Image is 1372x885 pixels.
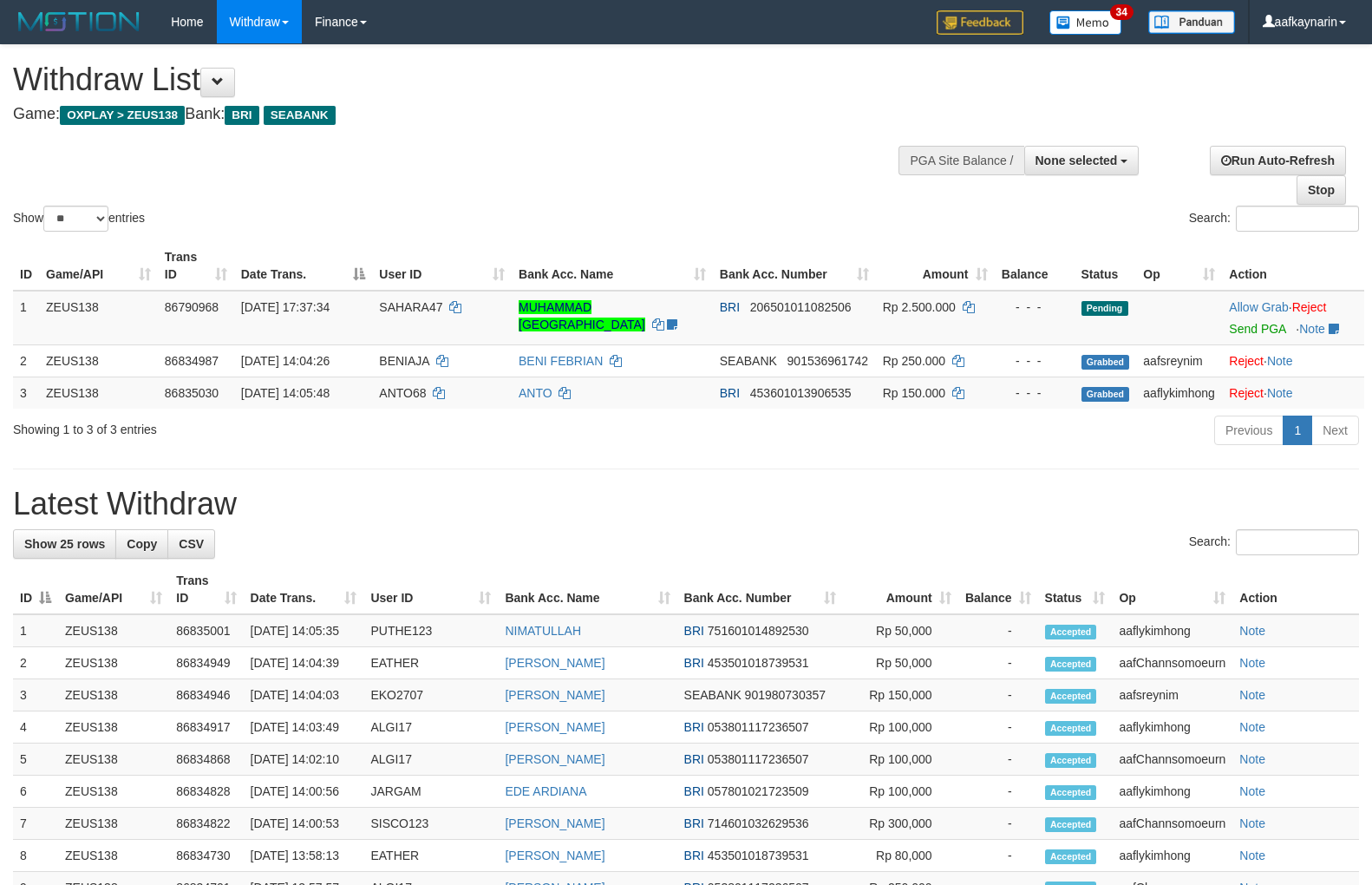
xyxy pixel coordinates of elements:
span: Rp 250.000 [883,354,945,368]
td: Rp 100,000 [843,711,957,744]
td: - [958,776,1038,808]
td: 86834949 [169,647,243,679]
td: [DATE] 14:04:39 [244,647,364,679]
a: [PERSON_NAME] [505,752,604,766]
a: NIMATULLAH [505,624,581,638]
span: BRI [720,300,740,314]
td: Rp 50,000 [843,647,957,679]
td: 86834822 [169,808,243,840]
th: Op: activate to sort column ascending [1136,241,1222,291]
th: Balance: activate to sort column ascending [958,565,1038,614]
a: Note [1239,624,1265,638]
td: aafsreynim [1136,344,1222,377]
th: Status [1075,241,1137,291]
th: Game/API: activate to sort column ascending [39,241,158,291]
a: Run Auto-Refresh [1210,146,1346,175]
a: [PERSON_NAME] [505,816,604,830]
a: [PERSON_NAME] [505,849,604,862]
th: Trans ID: activate to sort column ascending [169,565,243,614]
a: [PERSON_NAME] [505,720,604,734]
td: 86834730 [169,840,243,872]
td: aaflykimhong [1112,711,1232,744]
span: 86835030 [165,386,219,400]
th: Balance [995,241,1075,291]
span: BRI [684,656,704,670]
button: None selected [1024,146,1140,175]
span: Copy [127,537,157,551]
td: 3 [13,679,58,711]
a: Allow Grab [1229,300,1288,314]
a: MUHAMMAD [GEOGRAPHIC_DATA] [519,300,645,331]
td: aaflykimhong [1136,377,1222,409]
h1: Withdraw List [13,62,898,97]
td: ALGI17 [363,744,498,776]
span: 86790968 [165,300,219,314]
a: [PERSON_NAME] [505,688,604,702]
td: 8 [13,840,58,872]
td: EATHER [363,840,498,872]
td: ZEUS138 [39,377,158,409]
span: Accepted [1045,785,1097,800]
a: Note [1239,720,1265,734]
span: Copy 453501018739531 to clipboard [708,656,809,670]
span: Rp 150.000 [883,386,945,400]
td: 5 [13,744,58,776]
a: Next [1311,416,1359,445]
td: 2 [13,344,39,377]
td: ZEUS138 [58,679,169,711]
td: aaflykimhong [1112,840,1232,872]
span: BRI [684,784,704,798]
td: Rp 300,000 [843,808,957,840]
a: [PERSON_NAME] [505,656,604,670]
span: Accepted [1045,817,1097,832]
label: Search: [1189,529,1359,555]
td: · [1222,291,1364,345]
td: 86834828 [169,776,243,808]
h4: Game: Bank: [13,106,898,123]
span: SEABANK [684,688,742,702]
td: aaflykimhong [1112,614,1232,647]
th: User ID: activate to sort column ascending [363,565,498,614]
a: Note [1267,386,1293,400]
td: PUTHE123 [363,614,498,647]
span: Accepted [1045,753,1097,768]
td: 6 [13,776,58,808]
td: - [958,647,1038,679]
img: Feedback.jpg [937,10,1023,35]
td: ZEUS138 [58,744,169,776]
td: 4 [13,711,58,744]
td: [DATE] 14:05:35 [244,614,364,647]
a: Reject [1229,386,1264,400]
th: Bank Acc. Name: activate to sort column ascending [512,241,713,291]
a: Reject [1292,300,1327,314]
span: Copy 453601013906535 to clipboard [750,386,852,400]
a: CSV [167,529,215,559]
span: [DATE] 14:04:26 [241,354,330,368]
a: Note [1239,849,1265,862]
span: Show 25 rows [24,537,105,551]
span: BRI [684,752,704,766]
td: [DATE] 14:04:03 [244,679,364,711]
span: Copy 751601014892530 to clipboard [708,624,809,638]
th: Amount: activate to sort column ascending [843,565,957,614]
span: ANTO68 [379,386,426,400]
th: Bank Acc. Number: activate to sort column ascending [713,241,876,291]
td: 1 [13,291,39,345]
div: Showing 1 to 3 of 3 entries [13,414,559,438]
a: Note [1239,688,1265,702]
td: JARGAM [363,776,498,808]
span: None selected [1036,154,1118,167]
span: Pending [1081,301,1128,316]
span: Copy 901980730357 to clipboard [745,688,826,702]
input: Search: [1236,529,1359,555]
th: ID: activate to sort column descending [13,565,58,614]
span: 86834987 [165,354,219,368]
label: Show entries [13,206,145,232]
span: Accepted [1045,849,1097,864]
img: MOTION_logo.png [13,9,145,35]
span: BRI [684,624,704,638]
span: Accepted [1045,657,1097,672]
td: ZEUS138 [39,344,158,377]
td: - [958,614,1038,647]
span: Copy 714601032629536 to clipboard [708,816,809,830]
